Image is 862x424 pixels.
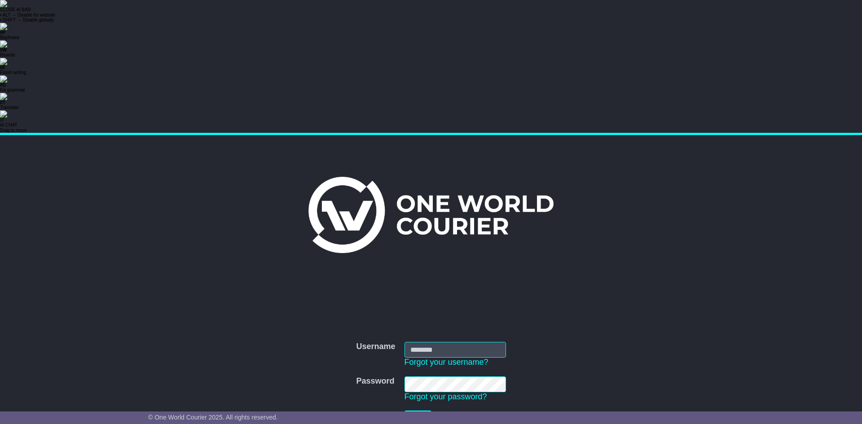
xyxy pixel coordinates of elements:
img: One World [308,177,554,253]
label: Username [356,342,395,352]
a: Forgot your username? [405,358,488,367]
label: Password [356,376,394,386]
a: Forgot your password? [405,392,487,401]
span: © One World Courier 2025. All rights reserved. [148,414,278,421]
